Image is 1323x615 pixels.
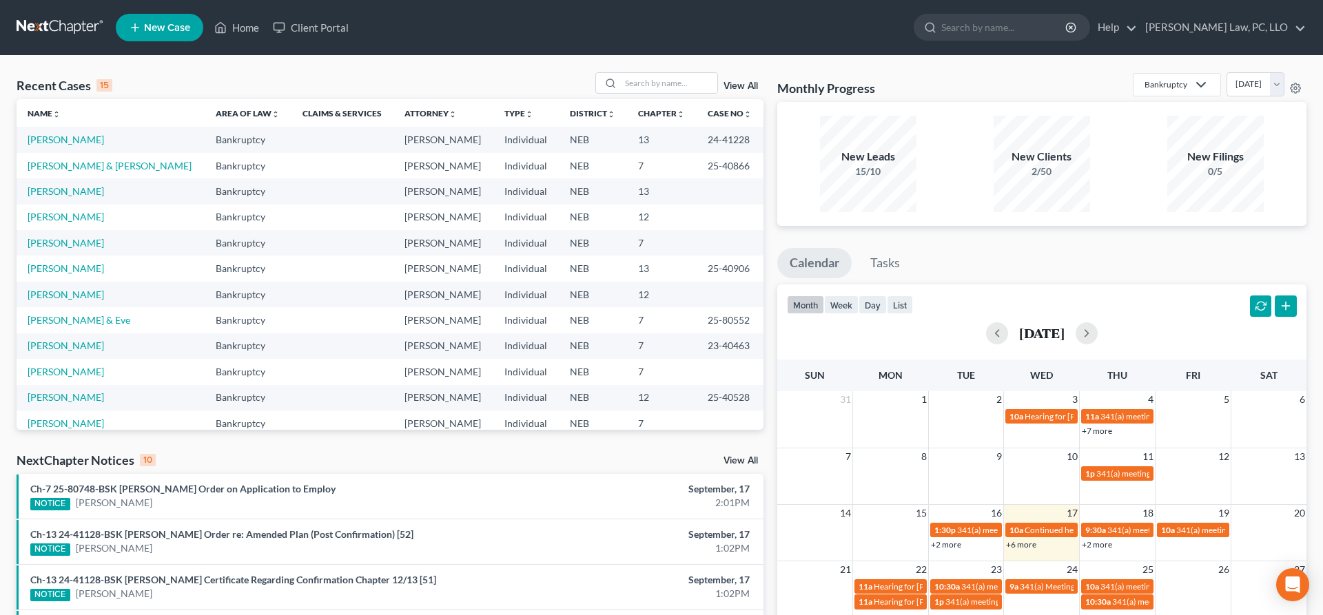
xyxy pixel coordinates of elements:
[1260,369,1278,381] span: Sat
[1138,15,1306,40] a: [PERSON_NAME] Law, PC, LLO
[205,359,291,384] td: Bankruptcy
[697,333,763,359] td: 23-40463
[1100,411,1306,421] span: 341(a) meeting for [PERSON_NAME] & [PERSON_NAME]
[525,110,533,118] i: unfold_more
[28,366,104,377] a: [PERSON_NAME]
[393,385,493,410] td: [PERSON_NAME]
[820,149,916,165] div: New Leads
[493,127,559,152] td: Individual
[30,528,413,540] a: Ch-13 24-41128-BSK [PERSON_NAME] Order re: Amended Plan (Post Confirmation) [52]
[449,110,457,118] i: unfold_more
[493,230,559,256] td: Individual
[393,256,493,281] td: [PERSON_NAME]
[697,127,763,152] td: 24-41228
[638,108,685,118] a: Chapterunfold_more
[1071,391,1079,408] span: 3
[879,369,903,381] span: Mon
[30,483,336,494] a: Ch-7 25-80748-BSK [PERSON_NAME] Order on Application to Employ
[934,596,944,607] span: 1p
[627,307,697,333] td: 7
[1082,426,1112,436] a: +7 more
[627,178,697,204] td: 13
[627,385,697,410] td: 12
[76,541,152,555] a: [PERSON_NAME]
[1107,369,1127,381] span: Thu
[1276,568,1309,601] div: Open Intercom Messenger
[493,333,559,359] td: Individual
[28,185,104,197] a: [PERSON_NAME]
[989,561,1003,578] span: 23
[1020,581,1235,592] span: 341(a) Meeting for [PERSON_NAME] and [PERSON_NAME]
[28,340,104,351] a: [PERSON_NAME]
[205,385,291,410] td: Bankruptcy
[291,99,393,127] th: Claims & Services
[805,369,825,381] span: Sun
[393,205,493,230] td: [PERSON_NAME]
[493,385,559,410] td: Individual
[493,359,559,384] td: Individual
[205,153,291,178] td: Bankruptcy
[493,307,559,333] td: Individual
[1145,79,1187,90] div: Bankruptcy
[995,448,1003,465] span: 9
[1147,391,1155,408] span: 4
[994,165,1090,178] div: 2/50
[559,205,627,230] td: NEB
[28,134,104,145] a: [PERSON_NAME]
[627,410,697,436] td: 7
[493,205,559,230] td: Individual
[493,282,559,307] td: Individual
[934,525,956,535] span: 1:30p
[1217,505,1231,521] span: 19
[559,410,627,436] td: NEB
[677,110,685,118] i: unfold_more
[627,333,697,359] td: 7
[28,417,104,429] a: [PERSON_NAME]
[493,178,559,204] td: Individual
[839,391,852,408] span: 31
[697,153,763,178] td: 25-40866
[627,282,697,307] td: 12
[30,498,70,510] div: NOTICE
[271,110,280,118] i: unfold_more
[393,333,493,359] td: [PERSON_NAME]
[493,153,559,178] td: Individual
[17,77,112,94] div: Recent Cases
[1085,411,1099,421] span: 11a
[519,528,750,541] div: September, 17
[205,178,291,204] td: Bankruptcy
[957,525,1090,535] span: 341(a) meeting for [PERSON_NAME]
[504,108,533,118] a: Typeunfold_more
[76,587,152,601] a: [PERSON_NAME]
[1030,369,1053,381] span: Wed
[205,333,291,359] td: Bankruptcy
[859,295,887,314] button: day
[1085,468,1095,479] span: 1p
[844,448,852,465] span: 7
[393,359,493,384] td: [PERSON_NAME]
[839,561,852,578] span: 21
[559,333,627,359] td: NEB
[205,230,291,256] td: Bankruptcy
[934,581,960,592] span: 10:30a
[205,410,291,436] td: Bankruptcy
[559,178,627,204] td: NEB
[1217,448,1231,465] span: 12
[207,15,266,40] a: Home
[393,178,493,204] td: [PERSON_NAME]
[1167,149,1264,165] div: New Filings
[627,359,697,384] td: 7
[76,496,152,510] a: [PERSON_NAME]
[1141,505,1155,521] span: 18
[1141,561,1155,578] span: 25
[28,211,104,222] a: [PERSON_NAME]
[724,456,758,466] a: View All
[1112,596,1318,607] span: 341(a) meeting for [PERSON_NAME] & [PERSON_NAME]
[627,256,697,281] td: 13
[519,573,750,587] div: September, 17
[493,410,559,436] td: Individual
[30,574,436,585] a: Ch-13 24-41128-BSK [PERSON_NAME] Certificate Regarding Confirmation Chapter 12/13 [51]
[493,256,559,281] td: Individual
[393,127,493,152] td: [PERSON_NAME]
[559,256,627,281] td: NEB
